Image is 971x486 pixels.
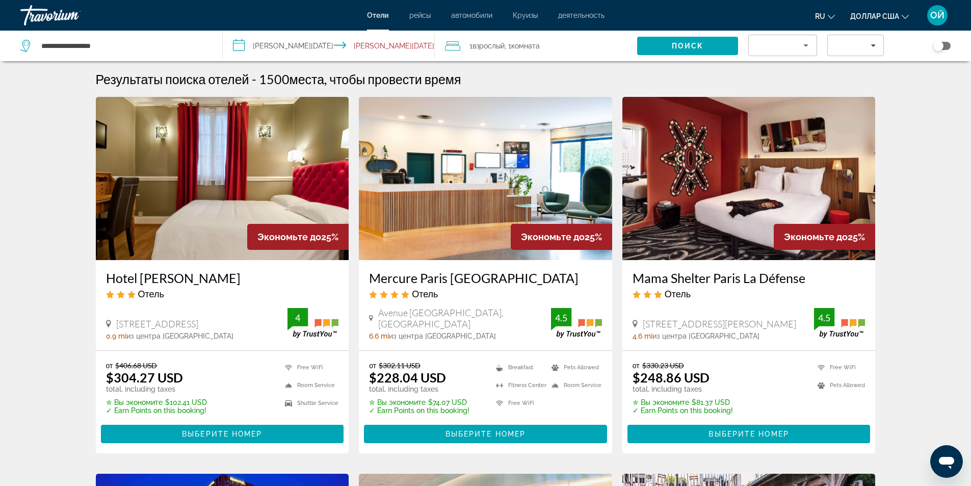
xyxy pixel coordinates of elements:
span: 6.6 mi [369,332,389,340]
span: 4.6 mi [633,332,652,340]
button: Filters [827,35,884,56]
img: TrustYou guest rating badge [287,308,338,338]
a: Выберите номер [101,427,344,438]
span: Отель [665,288,691,299]
a: Выберите номер [627,427,871,438]
li: Free WiFi [280,361,338,374]
span: ✮ Вы экономите [633,398,689,406]
img: Hotel Claude Bernard Saint Germain [96,97,349,260]
p: total, including taxes [369,385,469,393]
li: Free WiFi [812,361,865,374]
img: Mercure Paris Val de Fontenay [359,97,612,260]
a: деятельность [558,11,605,19]
div: 4.5 [814,312,834,324]
p: ✓ Earn Points on this booking! [369,406,469,415]
span: [STREET_ADDRESS][PERSON_NAME] [643,318,796,329]
a: Hotel [PERSON_NAME] [106,270,339,286]
img: TrustYou guest rating badge [814,308,865,338]
button: Выберите номер [627,425,871,443]
del: $406.68 USD [115,361,157,370]
span: ✮ Вы экономите [106,398,163,406]
button: Search [637,37,738,55]
p: $81.37 USD [633,398,733,406]
font: ru [815,12,825,20]
font: доллар США [850,12,899,20]
a: Травориум [20,2,122,29]
iframe: Кнопка запуска окна обмена сообщениями [930,445,963,478]
a: Отели [367,11,389,19]
button: Изменить язык [815,9,835,23]
span: - [252,71,256,87]
h2: 1500 [259,71,461,87]
span: Отель [138,288,164,299]
li: Free WiFi [491,397,546,410]
span: ✮ Вы экономите [369,398,426,406]
input: Search hotel destination [40,38,207,54]
div: 25% [774,224,875,250]
span: от [369,361,376,370]
a: Круизы [513,11,538,19]
span: из центра [GEOGRAPHIC_DATA] [652,332,759,340]
p: total, including taxes [633,385,733,393]
mat-select: Sort by [757,39,808,52]
li: Pets Allowed [546,361,602,374]
span: от [633,361,640,370]
li: Room Service [546,379,602,392]
a: Выберите номер [364,427,607,438]
span: Поиск [672,42,704,50]
span: Выберите номер [445,430,526,438]
button: Toggle map [926,41,951,50]
ins: $248.86 USD [633,370,710,385]
img: TrustYou guest rating badge [551,308,602,338]
div: 25% [247,224,349,250]
li: Pets Allowed [812,379,865,392]
a: рейсы [409,11,431,19]
del: $302.11 USD [379,361,421,370]
span: Avenue [GEOGRAPHIC_DATA], [GEOGRAPHIC_DATA] [378,307,551,329]
h1: Результаты поиска отелей [96,71,249,87]
ins: $228.04 USD [369,370,446,385]
span: Выберите номер [708,430,789,438]
span: Взрослый [473,42,505,50]
span: [STREET_ADDRESS] [116,318,198,329]
a: автомобили [451,11,492,19]
p: $102.41 USD [106,398,207,406]
div: 3 star Hotel [633,288,865,299]
li: Room Service [280,379,338,392]
span: от [106,361,113,370]
span: Экономьте до [784,232,848,242]
span: Комната [511,42,540,50]
button: Выберите номер [364,425,607,443]
span: Экономьте до [521,232,585,242]
a: Mama Shelter Paris La Défense [633,270,865,286]
span: из центра [GEOGRAPHIC_DATA] [126,332,233,340]
ins: $304.27 USD [106,370,183,385]
li: Breakfast [491,361,546,374]
span: Отель [412,288,438,299]
img: Mama Shelter Paris La Défense [622,97,876,260]
font: ОЙ [930,10,944,20]
li: Shuttle Service [280,397,338,410]
span: Выберите номер [182,430,262,438]
button: Select check in and out date [223,31,435,61]
div: 4.5 [551,312,571,324]
del: $330.23 USD [642,361,684,370]
a: Mercure Paris [GEOGRAPHIC_DATA] [369,270,602,286]
span: 0.9 mi [106,332,126,340]
div: 4 star Hotel [369,288,602,299]
span: из центра [GEOGRAPHIC_DATA] [389,332,496,340]
button: Travelers: 1 adult, 0 children [435,31,637,61]
button: Выберите номер [101,425,344,443]
p: ✓ Earn Points on this booking! [633,406,733,415]
div: 3 star Hotel [106,288,339,299]
span: Экономьте до [257,232,321,242]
